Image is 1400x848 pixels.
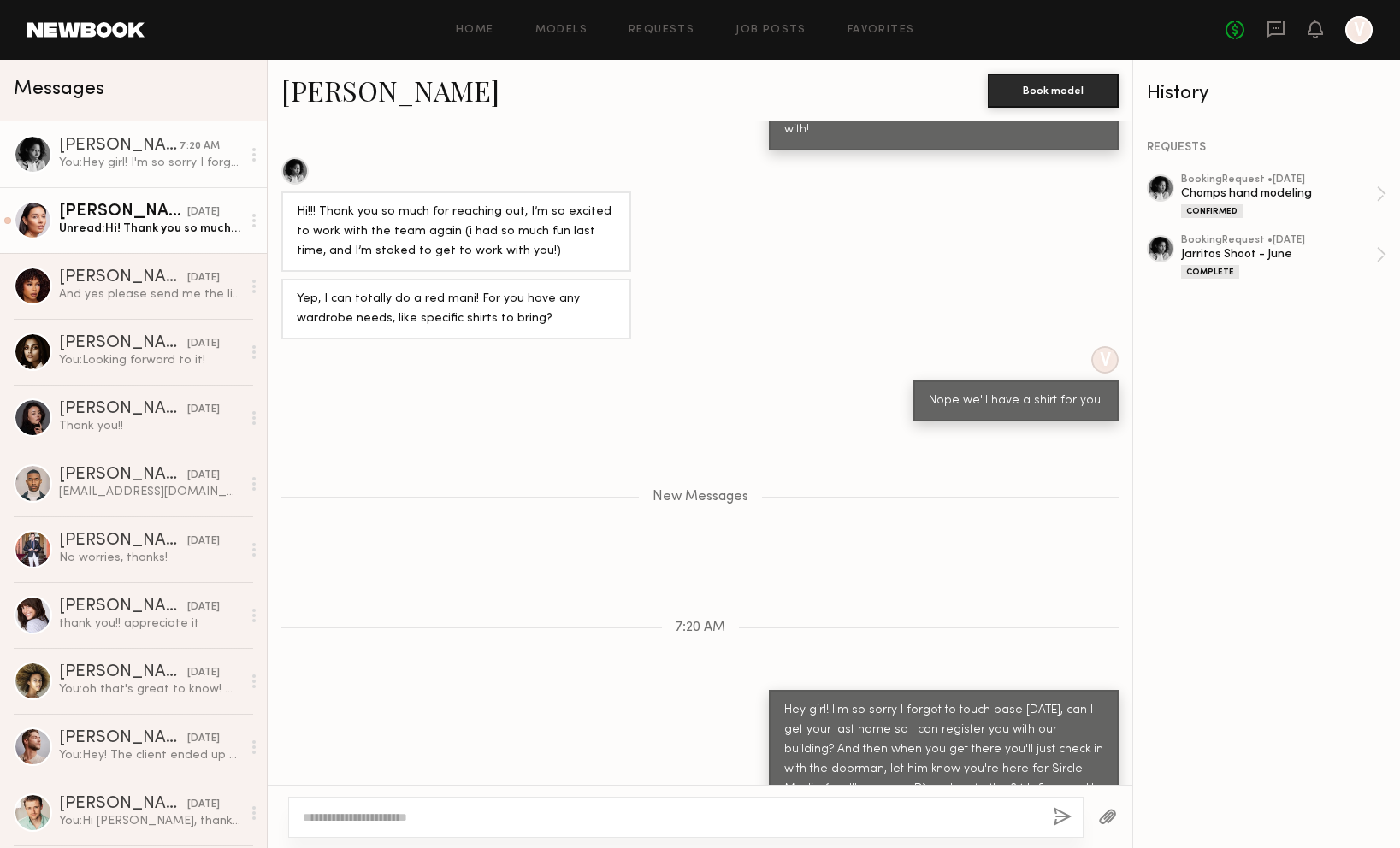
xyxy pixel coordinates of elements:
[59,352,241,368] div: You: Looking forward to it!
[59,138,180,155] div: [PERSON_NAME]
[187,468,220,484] div: [DATE]
[59,681,241,698] div: You: oh that's great to know! we'll definitely let you know because do do family shoots often :)
[187,533,220,550] div: [DATE]
[59,533,187,550] div: [PERSON_NAME]
[1181,204,1243,218] div: Confirmed
[187,665,220,681] div: [DATE]
[59,484,241,500] div: [EMAIL_ADDRESS][DOMAIN_NAME]
[187,402,220,418] div: [DATE]
[1181,265,1239,279] div: Complete
[848,25,915,36] a: Favorites
[59,203,187,221] div: [PERSON_NAME]
[735,25,806,36] a: Job Posts
[1181,174,1386,218] a: bookingRequest •[DATE]Chomps hand modelingConfirmed
[59,418,241,434] div: Thank you!!
[1147,142,1386,154] div: REQUESTS
[59,664,187,681] div: [PERSON_NAME]
[1181,235,1386,279] a: bookingRequest •[DATE]Jarritos Shoot - JuneComplete
[187,797,220,813] div: [DATE]
[59,155,241,171] div: You: Hey girl! I'm so sorry I forgot to touch base [DATE], can I get your last name so I can regi...
[187,270,220,286] div: [DATE]
[180,138,220,155] div: 7:20 AM
[59,598,187,615] div: [PERSON_NAME]
[59,813,241,829] div: You: Hi [PERSON_NAME], thank you for getting back to [GEOGRAPHIC_DATA]! The client unfortunately ...
[297,203,616,262] div: Hi!!! Thank you so much for reaching out, I’m so excited to work with the team again (i had so mu...
[59,401,187,418] div: [PERSON_NAME]
[187,599,220,615] div: [DATE]
[988,74,1119,108] button: Book model
[59,286,241,303] div: And yes please send me the list of other to tag ☺️
[1181,235,1376,246] div: booking Request • [DATE]
[14,79,104,99] span: Messages
[988,82,1119,97] a: Book model
[187,731,220,747] div: [DATE]
[1181,185,1376,202] div: Chomps hand modeling
[297,290,616,329] div: Yep, I can totally do a red mani! For you have any wardrobe needs, like specific shirts to bring?
[59,221,241,237] div: Unread: Hi! Thank you so much for sharing! They look amazing 🤩 my IG is @andreventurrr and yes wo...
[629,25,694,36] a: Requests
[456,25,494,36] a: Home
[676,621,725,635] span: 7:20 AM
[59,796,187,813] div: [PERSON_NAME]
[187,204,220,221] div: [DATE]
[59,730,187,747] div: [PERSON_NAME]
[1181,246,1376,262] div: Jarritos Shoot - June
[1345,16,1373,44] a: V
[653,490,748,504] span: New Messages
[281,72,499,109] a: [PERSON_NAME]
[59,269,187,286] div: [PERSON_NAME]
[1147,84,1386,103] div: History
[187,336,220,352] div: [DATE]
[59,467,187,484] div: [PERSON_NAME]
[929,392,1103,411] div: Nope we'll have a shirt for you!
[1181,174,1376,185] div: booking Request • [DATE]
[59,615,241,632] div: thank you!! appreciate it
[535,25,588,36] a: Models
[59,747,241,763] div: You: Hey! The client ended up going a different direction with the shoot anyways so we're good fo...
[59,550,241,566] div: No worries, thanks!
[59,335,187,352] div: [PERSON_NAME]
[784,701,1103,819] div: Hey girl! I'm so sorry I forgot to touch base [DATE], can I get your last name so I can register ...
